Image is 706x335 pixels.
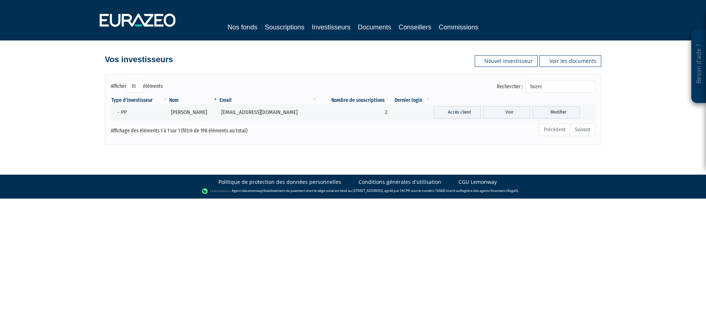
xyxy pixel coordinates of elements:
a: Politique de protection des données personnelles [218,178,341,186]
a: Nouvel investisseur [475,55,538,67]
th: &nbsp; [431,97,595,104]
a: Investisseurs [312,22,350,33]
td: [EMAIL_ADDRESS][DOMAIN_NAME] [219,104,318,121]
a: CGU Lemonway [459,178,497,186]
img: 1732889491-logotype_eurazeo_blanc_rvb.png [100,14,175,27]
p: Besoin d'aide ? [695,33,703,100]
input: Rechercher : [525,80,595,93]
select: Afficheréléments [126,80,143,93]
a: Souscriptions [265,22,304,32]
a: Accès client [434,106,481,118]
a: Commissions [439,22,478,32]
label: Rechercher : [497,80,595,93]
img: logo-lemonway.png [202,188,230,195]
th: Nom : activer pour trier la colonne par ordre d&eacute;croissant [168,97,218,104]
div: - Agent de (établissement de paiement dont le siège social est situé au [STREET_ADDRESS], agréé p... [7,188,699,195]
a: Nos fonds [228,22,257,32]
td: [PERSON_NAME] [168,104,218,121]
td: 2 [318,104,390,121]
th: Email : activer pour trier la colonne par ordre croissant [219,97,318,104]
a: Conseillers [399,22,431,32]
a: Registre des agents financiers (Regafi) [460,188,518,193]
a: Documents [358,22,391,32]
th: Nombre de souscriptions : activer pour trier la colonne par ordre croissant [318,97,390,104]
a: Lemonway [246,188,263,193]
a: Voir les documents [539,55,601,67]
a: Voir [483,106,531,118]
th: Dernier login : activer pour trier la colonne par ordre croissant [390,97,431,104]
th: Type d'investisseur : activer pour trier la colonne par ordre croissant [111,97,168,104]
td: - PP [111,104,168,121]
a: Conditions générales d'utilisation [359,178,441,186]
h4: Vos investisseurs [105,55,173,64]
div: Affichage des éléments 1 à 1 sur 1 (filtré de 198 éléments au total) [111,123,306,135]
label: Afficher éléments [111,80,163,93]
a: Modifier [532,106,580,118]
